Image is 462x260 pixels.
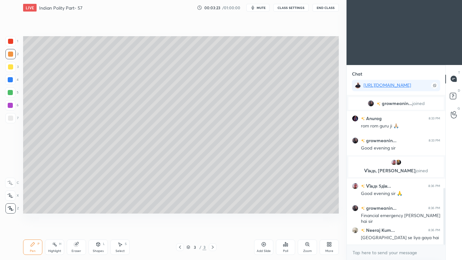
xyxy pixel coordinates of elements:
[5,36,18,46] div: 1
[365,137,397,144] h6: growmeanin...
[59,242,61,246] div: H
[202,244,206,250] div: 3
[365,205,397,211] h6: growmeanin...
[352,205,358,211] img: d5943a60338d4702bbd5b520241f8b59.jpg
[5,62,19,72] div: 3
[361,207,365,210] img: no-rating-badge.077c3623.svg
[5,191,19,201] div: X
[257,5,266,10] span: mute
[364,82,411,88] a: [URL][DOMAIN_NAME]
[415,167,428,174] span: joined
[352,137,358,143] img: d5943a60338d4702bbd5b520241f8b59.jpg
[72,249,81,253] div: Eraser
[395,159,402,166] img: f0afbd6cb7a84a0ab230e566e21e1bbf.jpg
[361,117,365,120] img: no-rating-badge.077c3623.svg
[125,242,127,246] div: S
[361,191,440,197] div: Good evening sir 🙏
[355,82,361,89] img: 2e1776e2a17a458f8f2ae63657c11f57.jpg
[103,242,105,246] div: L
[428,206,440,210] div: 8:36 PM
[30,249,36,253] div: Pen
[391,159,397,166] img: 3
[382,101,412,106] span: growmeanin...
[361,145,440,151] div: Good evening sir
[283,249,288,253] div: Poll
[361,123,440,129] div: rom rom guru ji 🙏🏼
[429,138,440,142] div: 8:33 PM
[347,65,367,82] p: Chat
[361,139,365,142] img: no-rating-badge.077c3623.svg
[458,70,460,75] p: T
[368,100,374,107] img: d5943a60338d4702bbd5b520241f8b59.jpg
[5,75,19,85] div: 4
[5,100,19,110] div: 6
[428,228,440,232] div: 8:36 PM
[246,4,269,12] button: mute
[412,101,425,106] span: joined
[199,245,201,249] div: /
[312,4,339,12] button: End Class
[458,106,460,111] p: G
[352,115,358,121] img: fc9e10489bff4e058060440591ca0fbc.jpg
[23,4,37,12] div: LIVE
[361,213,440,225] div: Financial emergency [PERSON_NAME] hai sir
[377,102,381,105] img: no-rating-badge.077c3623.svg
[192,245,198,249] div: 3
[48,249,61,253] div: Highlight
[5,87,19,98] div: 5
[458,88,460,93] p: D
[361,184,365,188] img: no-rating-badge.077c3623.svg
[39,5,82,11] h4: Indian Polity Part- 57
[361,229,365,232] img: no-rating-badge.077c3623.svg
[429,116,440,120] div: 8:33 PM
[352,168,440,173] p: Ѵїкдѕ, [PERSON_NAME]
[5,49,19,59] div: 2
[325,249,333,253] div: More
[5,203,19,214] div: Z
[116,249,125,253] div: Select
[365,227,395,233] h6: Neeraj Kum...
[352,227,358,233] img: 9081843af544456586c459531e725913.jpg
[365,183,391,189] h6: Ѵїкдѕ Ѕдїи...
[347,95,445,245] div: grid
[428,184,440,188] div: 8:36 PM
[352,183,358,189] img: 3
[38,242,39,246] div: P
[5,178,19,188] div: C
[303,249,312,253] div: Zoom
[361,235,440,241] div: [GEOGRAPHIC_DATA] se liya gaya hai
[257,249,271,253] div: Add Slide
[93,249,104,253] div: Shapes
[273,4,309,12] button: CLASS SETTINGS
[5,113,19,123] div: 7
[365,115,382,122] h6: Anurag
